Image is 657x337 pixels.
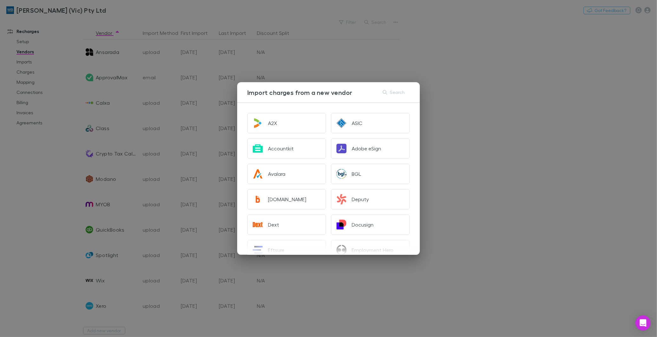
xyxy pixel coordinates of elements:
div: A2X [268,120,277,126]
div: BGL [352,171,361,177]
div: Docusign [352,221,374,228]
button: BGL [331,164,410,184]
img: Bill.com's Logo [253,194,263,204]
h3: Import charges from a new vendor [247,89,352,96]
button: ASIC [331,113,410,133]
img: ASIC's Logo [336,118,347,128]
button: Deputy [331,189,410,209]
img: A2X's Logo [253,118,263,128]
button: Avalara [247,164,326,184]
div: Dext [268,221,279,228]
img: BGL's Logo [336,169,347,179]
button: A2X [247,113,326,133]
button: [DOMAIN_NAME] [247,189,326,209]
div: Open Intercom Messenger [635,315,651,331]
div: Adobe eSign [352,145,381,152]
button: Docusign [331,215,410,235]
img: Adobe eSign's Logo [336,143,347,154]
button: Accountkit [247,138,326,159]
button: Adobe eSign [331,138,410,159]
div: [DOMAIN_NAME] [268,196,306,202]
div: Avalara [268,171,285,177]
div: Deputy [352,196,369,202]
button: Dext [247,215,326,235]
button: Search [380,89,408,96]
img: Docusign's Logo [336,220,347,230]
img: Accountkit's Logo [253,143,263,154]
img: Avalara's Logo [253,169,263,179]
div: Accountkit [268,145,294,152]
img: Deputy's Logo [336,194,347,204]
img: Dext's Logo [253,220,263,230]
div: ASIC [352,120,362,126]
